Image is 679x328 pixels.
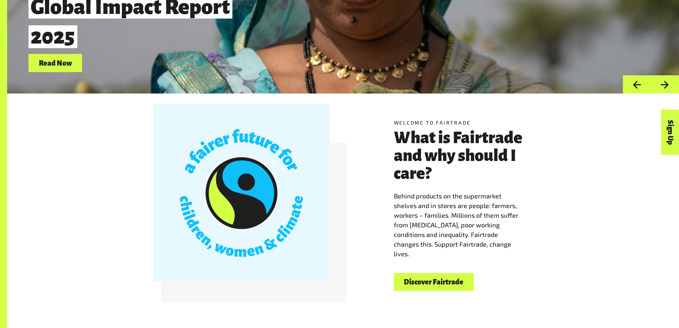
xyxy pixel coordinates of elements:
h5: Welcome to Fairtrade [394,119,534,126]
span: Behind products on the supermarket shelves and in stores are people: farmers, workers – families.... [394,192,518,258]
a: Read Now [29,54,82,72]
a: Discover Fairtrade [394,273,474,291]
button: Previous [623,75,651,94]
button: Next [651,75,679,94]
h3: What is Fairtrade and why should I care? [394,129,534,182]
